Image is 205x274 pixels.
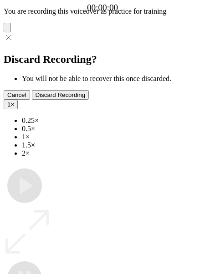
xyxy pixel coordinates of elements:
p: You are recording this voiceover as practice for training [4,7,201,15]
span: 1 [7,101,10,108]
li: 0.5× [22,125,201,133]
h2: Discard Recording? [4,53,201,66]
button: Cancel [4,90,30,100]
button: 1× [4,100,18,109]
li: 0.25× [22,117,201,125]
li: 1.5× [22,141,201,149]
button: Discard Recording [32,90,89,100]
a: 00:00:00 [87,3,118,13]
li: 2× [22,149,201,157]
li: 1× [22,133,201,141]
li: You will not be able to recover this once discarded. [22,75,201,83]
